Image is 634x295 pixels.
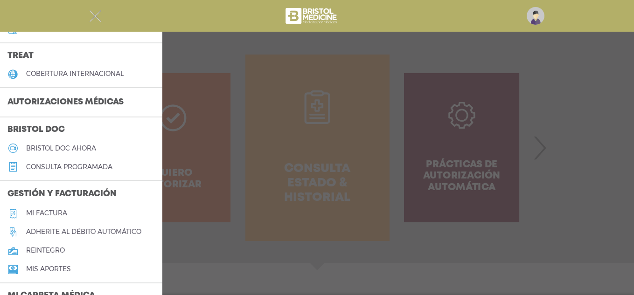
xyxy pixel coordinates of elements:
img: bristol-medicine-blanco.png [284,5,340,27]
h5: Mi plan médico [26,26,82,34]
img: Cober_menu-close-white.svg [90,10,101,22]
h5: cobertura internacional [26,70,124,78]
h5: consulta programada [26,163,112,171]
h5: Mi factura [26,209,67,217]
h5: reintegro [26,247,65,254]
h5: Adherite al débito automático [26,228,141,236]
h5: Mis aportes [26,265,71,273]
img: profile-placeholder.svg [527,7,544,25]
h5: Bristol doc ahora [26,144,96,152]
